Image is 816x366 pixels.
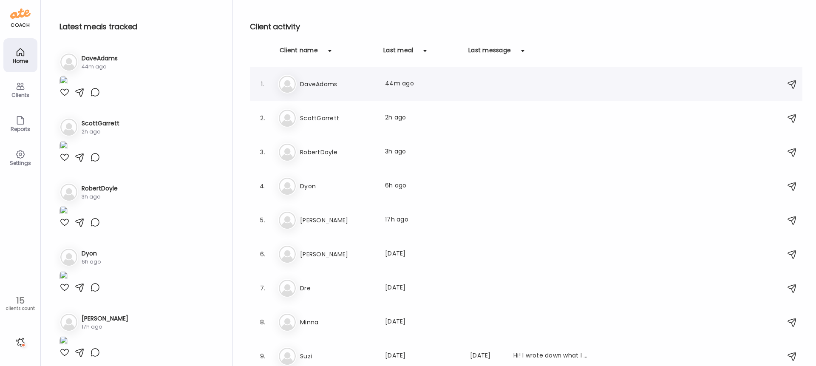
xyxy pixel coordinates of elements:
h3: Dyon [82,249,101,258]
h3: ScottGarrett [300,113,375,123]
img: bg-avatar-default.svg [60,119,77,136]
div: Clients [5,92,36,98]
img: bg-avatar-default.svg [279,110,296,127]
div: 3. [258,147,268,157]
h3: RobertDoyle [300,147,375,157]
img: bg-avatar-default.svg [279,314,296,331]
h3: [PERSON_NAME] [300,215,375,225]
img: bg-avatar-default.svg [279,280,296,297]
img: ate [10,7,31,20]
img: images%2FV6YFNOidPpYoHeEwIDlwCJQBDLT2%2F1kIceHmi5GDl0RljA8dy%2FbI5BsE54pH2DLQcW03Gz_1080 [59,141,68,152]
img: images%2F0vTaWyIcA4UGvAp1oZK5yOxvVAX2%2FH4rVe2dffkOOLGQVBHCH%2FEFlS3VnP07103Vf5VBnJ_1080 [59,336,68,347]
div: 6h ago [82,258,101,266]
div: 4. [258,181,268,191]
div: 44m ago [385,79,460,89]
h3: DaveAdams [300,79,375,89]
div: 7. [258,283,268,293]
div: 8. [258,317,268,327]
div: 1. [258,79,268,89]
div: 2h ago [385,113,460,123]
h3: [PERSON_NAME] [82,314,128,323]
div: [DATE] [385,283,460,293]
img: bg-avatar-default.svg [279,178,296,195]
div: 6. [258,249,268,259]
img: bg-avatar-default.svg [279,246,296,263]
img: bg-avatar-default.svg [279,212,296,229]
div: coach [11,22,30,29]
div: 2h ago [82,128,119,136]
h3: Dre [300,283,375,293]
img: images%2FxVWjEx9XyFcqlHFpv3IDQinqna53%2FqQTOMHbqy6DwbsoZcqXB%2FTHONQhBVqbh9nqDqh3yc_1080 [59,76,68,87]
h3: Minna [300,317,375,327]
div: 17h ago [385,215,460,225]
div: [DATE] [385,351,460,361]
div: 17h ago [82,323,128,331]
img: bg-avatar-default.svg [60,249,77,266]
div: clients count [3,306,37,312]
div: 3h ago [385,147,460,157]
div: Last message [468,46,511,60]
div: 2. [258,113,268,123]
div: Settings [5,160,36,166]
img: bg-avatar-default.svg [279,144,296,161]
div: Last meal [383,46,413,60]
h2: Client activity [250,20,802,33]
h2: Latest meals tracked [59,20,219,33]
h3: Dyon [300,181,375,191]
div: 44m ago [82,63,118,71]
h3: RobertDoyle [82,184,118,193]
h3: [PERSON_NAME] [300,249,375,259]
h3: DaveAdams [82,54,118,63]
div: 6h ago [385,181,460,191]
div: [DATE] [385,249,460,259]
img: bg-avatar-default.svg [279,348,296,365]
h3: ScottGarrett [82,119,119,128]
img: bg-avatar-default.svg [60,54,77,71]
div: [DATE] [385,317,460,327]
img: images%2FMkBHWLVUTreIYq5Xwhx1lPdHwBF2%2FWH6E53PnYB2wQXnUrjMy%2FX56qXUNbAqEPTcSmcVf9_1080 [59,206,68,217]
div: 15 [3,295,37,306]
h3: Suzi [300,351,375,361]
img: bg-avatar-default.svg [279,76,296,93]
div: 3h ago [82,193,118,201]
div: [DATE] [470,351,503,361]
img: images%2FTlIgfnJDQVZoxOMizPb88fxbqJH3%2Fn5QzTE2rHim9Yxh2uffv%2F8N93fUAbXBtbqcqtyUfV_1080 [59,271,68,282]
div: Reports [5,126,36,132]
div: 9. [258,351,268,361]
div: Client name [280,46,318,60]
div: Hi! I wrote down what I ate for the first week in my notebook, but I'm going to start using the U... [513,351,588,361]
div: 5. [258,215,268,225]
img: bg-avatar-default.svg [60,184,77,201]
div: Home [5,58,36,64]
img: bg-avatar-default.svg [60,314,77,331]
